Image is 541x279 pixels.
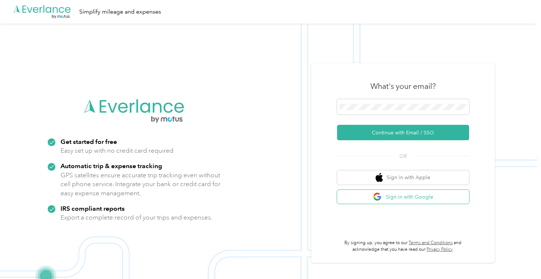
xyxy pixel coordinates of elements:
span: OR [390,152,416,160]
strong: Get started for free [61,138,117,145]
img: google logo [373,192,382,202]
button: google logoSign in with Google [337,190,469,204]
p: GPS satellites ensure accurate trip tracking even without cell phone service. Integrate your bank... [61,171,221,198]
button: apple logoSign in with Apple [337,170,469,185]
button: Continue with Email / SSO [337,125,469,140]
p: Export a complete record of your trips and expenses. [61,213,212,222]
p: By signing up, you agree to our and acknowledge that you have read our . [337,240,469,253]
h3: What's your email? [370,81,436,91]
p: Easy set up with no credit card required [61,146,173,155]
a: Privacy Policy [427,247,453,252]
div: Simplify mileage and expenses [79,7,161,17]
strong: IRS compliant reports [61,204,125,212]
strong: Automatic trip & expense tracking [61,162,162,170]
img: apple logo [376,173,383,182]
a: Terms and Conditions [409,240,453,246]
